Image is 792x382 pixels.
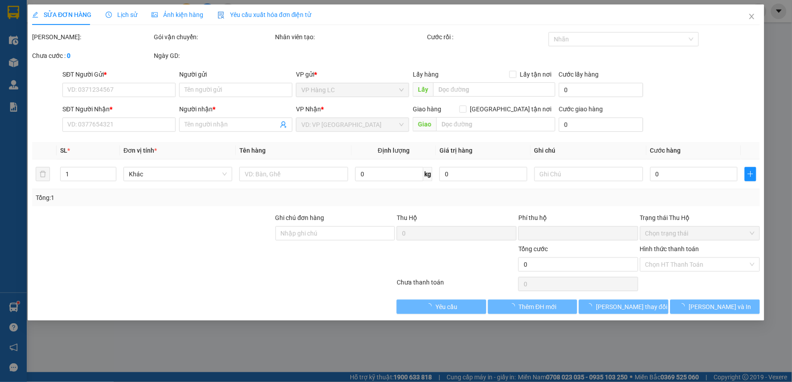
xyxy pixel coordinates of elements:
[217,12,225,19] img: icon
[275,214,324,221] label: Ghi chú đơn hàng
[397,300,487,314] button: Yêu cầu
[437,117,556,131] input: Dọc đường
[413,106,442,113] span: Giao hàng
[559,106,603,113] label: Cước giao hàng
[296,69,410,79] div: VP gửi
[62,69,176,79] div: SĐT Người Gửi
[559,118,643,132] input: Cước giao hàng
[739,4,764,29] button: Close
[123,147,157,154] span: Đơn vị tính
[67,52,70,59] b: 0
[745,171,755,178] span: plus
[745,167,756,181] button: plus
[239,167,348,181] input: VD: Bàn, Ghế
[217,11,312,18] span: Yêu cầu xuất hóa đơn điện tử
[106,12,112,18] span: clock-circle
[152,11,203,18] span: Ảnh kiện hàng
[36,193,306,203] div: Tổng: 1
[154,32,274,42] div: Gói vận chuyển:
[62,104,176,114] div: SĐT Người Nhận
[397,214,417,221] span: Thu Hộ
[518,245,548,252] span: Tổng cước
[640,213,760,223] div: Trạng thái Thu Hộ
[509,303,519,309] span: loading
[296,106,321,113] span: VP Nhận
[239,147,266,154] span: Tên hàng
[32,32,152,42] div: [PERSON_NAME]:
[679,303,689,309] span: loading
[60,147,67,154] span: SL
[396,277,517,293] div: Chưa thanh toán
[650,147,681,154] span: Cước hàng
[106,11,137,18] span: Lịch sử
[517,69,555,79] span: Lấy tận nơi
[427,32,547,42] div: Cước rồi :
[154,51,274,61] div: Ngày GD:
[439,147,472,154] span: Giá trị hàng
[32,11,91,18] span: SỬA ĐƠN HÀNG
[179,104,292,114] div: Người nhận
[378,147,410,154] span: Định lượng
[36,167,50,181] button: delete
[413,117,437,131] span: Giao
[534,167,643,181] input: Ghi Chú
[670,300,760,314] button: [PERSON_NAME] và In
[435,302,457,312] span: Yêu cầu
[434,82,556,97] input: Dọc đường
[587,303,596,309] span: loading
[302,83,404,97] span: VP Hàng LC
[518,213,638,226] div: Phí thu hộ
[275,226,395,240] input: Ghi chú đơn hàng
[129,167,227,181] span: Khác
[426,303,435,309] span: loading
[32,51,152,61] div: Chưa cước :
[280,121,287,128] span: user-add
[645,227,755,240] span: Chọn trạng thái
[559,71,599,78] label: Cước lấy hàng
[467,104,555,114] span: [GEOGRAPHIC_DATA] tận nơi
[519,302,557,312] span: Thêm ĐH mới
[640,245,699,252] label: Hình thức thanh toán
[423,167,432,181] span: kg
[559,83,643,97] input: Cước lấy hàng
[413,82,434,97] span: Lấy
[413,71,439,78] span: Lấy hàng
[152,12,158,18] span: picture
[488,300,578,314] button: Thêm ĐH mới
[689,302,751,312] span: [PERSON_NAME] và In
[596,302,668,312] span: [PERSON_NAME] thay đổi
[275,32,426,42] div: Nhân viên tạo:
[579,300,669,314] button: [PERSON_NAME] thay đổi
[531,142,647,159] th: Ghi chú
[748,13,755,20] span: close
[32,12,38,18] span: edit
[179,69,292,79] div: Người gửi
